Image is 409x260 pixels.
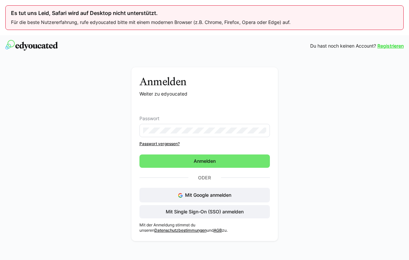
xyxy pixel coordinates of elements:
img: edyoucated [5,40,58,51]
span: Du hast noch keinen Account? [310,43,376,49]
p: Weiter zu edyoucated [139,91,270,97]
span: Mit Single Sign-On (SSO) anmelden [165,208,245,215]
a: Datenschutzbestimmungen [154,228,207,233]
p: Für die beste Nutzererfahrung, rufe edyoucated bitte mit einem modernen Browser (z.B. Chrome, Fir... [11,19,398,26]
button: Anmelden [139,154,270,168]
p: Mit der Anmeldung stimmst du unseren und zu. [139,222,270,233]
button: Mit Single Sign-On (SSO) anmelden [139,205,270,218]
a: Passwort vergessen? [139,141,270,146]
div: Es tut uns Leid, Safari wird auf Desktop nicht unterstützt. [11,10,398,16]
a: AGB [214,228,222,233]
p: Oder [188,173,221,182]
h3: Anmelden [139,75,270,88]
button: Mit Google anmelden [139,188,270,202]
span: Mit Google anmelden [185,192,231,198]
span: Passwort [139,116,159,121]
span: Anmelden [193,158,217,164]
a: Registrieren [377,43,404,49]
